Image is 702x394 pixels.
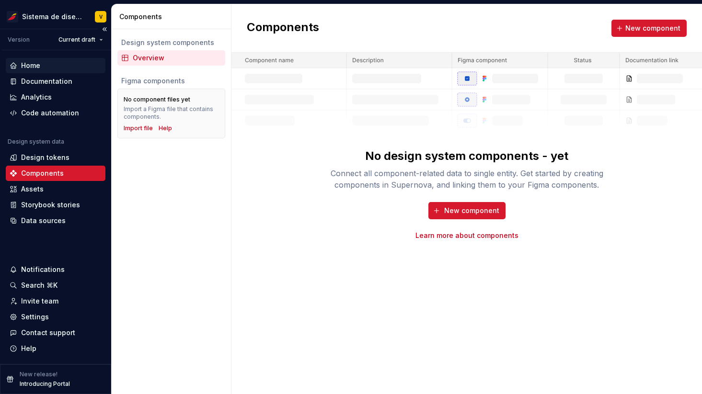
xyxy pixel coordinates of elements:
a: Help [159,124,172,132]
button: New component [611,20,687,37]
span: New component [625,23,680,33]
div: Notifications [21,265,65,274]
div: Design system components [121,38,221,47]
div: Overview [133,53,221,63]
div: No component files yet [124,96,190,103]
p: Introducing Portal [20,380,70,388]
div: Home [21,61,40,70]
div: Assets [21,184,44,194]
button: Help [6,341,105,356]
div: Help [21,344,36,353]
button: New component [428,202,506,219]
button: Import file [124,124,153,132]
div: Design system data [8,138,64,146]
div: Documentation [21,77,72,86]
a: Documentation [6,74,105,89]
a: Analytics [6,90,105,105]
a: Home [6,58,105,73]
span: New component [444,206,499,215]
a: Storybook stories [6,197,105,213]
a: Components [6,166,105,181]
div: Invite team [21,296,58,306]
a: Design tokens [6,150,105,165]
div: Design tokens [21,153,69,162]
a: Learn more about components [415,231,518,240]
div: V [99,13,103,21]
button: Contact support [6,325,105,340]
img: 55604660-494d-44a9-beb2-692398e9940a.png [7,11,18,23]
button: Current draft [54,33,107,46]
a: Data sources [6,213,105,228]
div: Version [8,36,30,44]
div: Connect all component-related data to single entity. Get started by creating components in Supern... [313,168,620,191]
button: Sistema de diseño IberiaV [2,6,109,27]
div: Import a Figma file that contains components. [124,105,219,121]
a: Assets [6,181,105,197]
div: No design system components - yet [365,148,568,164]
div: Sistema de diseño Iberia [22,12,83,22]
div: Analytics [21,92,52,102]
div: Components [21,169,64,178]
h2: Components [247,20,319,37]
div: Code automation [21,108,79,118]
a: Overview [117,50,225,66]
div: Search ⌘K [21,281,58,290]
a: Settings [6,309,105,325]
button: Search ⌘K [6,278,105,293]
a: Invite team [6,293,105,309]
button: Collapse sidebar [98,23,111,36]
div: Contact support [21,328,75,338]
a: Code automation [6,105,105,121]
div: Storybook stories [21,200,80,210]
span: Current draft [58,36,95,44]
div: Components [119,12,227,22]
p: New release! [20,371,58,378]
div: Settings [21,312,49,322]
div: Data sources [21,216,66,225]
button: Notifications [6,262,105,277]
div: Figma components [121,76,221,86]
